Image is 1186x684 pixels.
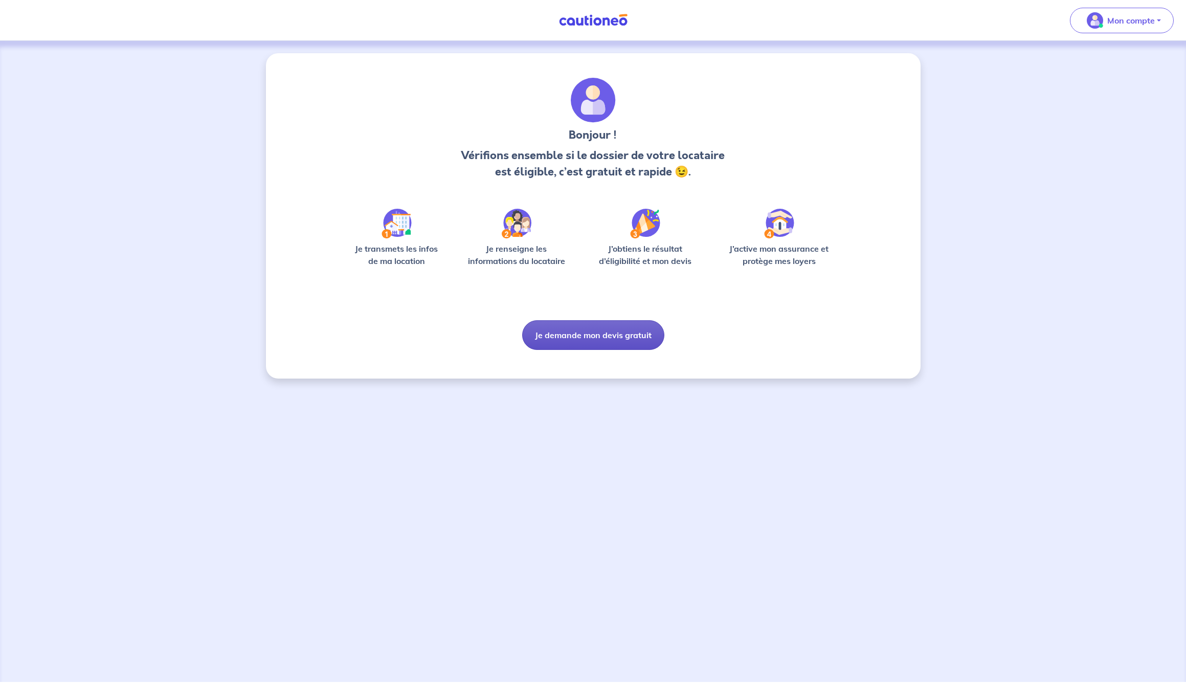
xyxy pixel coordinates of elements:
[588,242,703,267] p: J’obtiens le résultat d’éligibilité et mon devis
[348,242,445,267] p: Je transmets les infos de ma location
[571,78,616,123] img: archivate
[458,147,728,180] p: Vérifions ensemble si le dossier de votre locataire est éligible, c’est gratuit et rapide 😉.
[458,127,728,143] h3: Bonjour !
[1107,14,1155,27] p: Mon compte
[764,209,794,238] img: /static/bfff1cf634d835d9112899e6a3df1a5d/Step-4.svg
[1087,12,1103,29] img: illu_account_valid_menu.svg
[522,320,664,350] button: Je demande mon devis gratuit
[555,14,632,27] img: Cautioneo
[1070,8,1174,33] button: illu_account_valid_menu.svgMon compte
[630,209,660,238] img: /static/f3e743aab9439237c3e2196e4328bba9/Step-3.svg
[720,242,839,267] p: J’active mon assurance et protège mes loyers
[502,209,531,238] img: /static/c0a346edaed446bb123850d2d04ad552/Step-2.svg
[462,242,572,267] p: Je renseigne les informations du locataire
[382,209,412,238] img: /static/90a569abe86eec82015bcaae536bd8e6/Step-1.svg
